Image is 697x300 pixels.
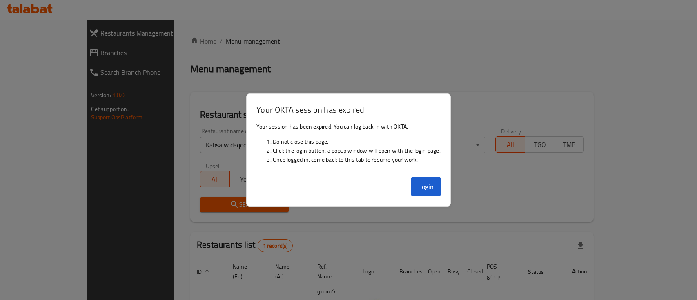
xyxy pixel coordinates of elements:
[256,104,441,116] h3: Your OKTA session has expired
[273,146,441,155] li: Click the login button, a popup window will open with the login page.
[411,177,441,196] button: Login
[273,137,441,146] li: Do not close this page.
[273,155,441,164] li: Once logged in, come back to this tab to resume your work.
[247,119,450,173] div: Your session has been expired. You can log back in with OKTA.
